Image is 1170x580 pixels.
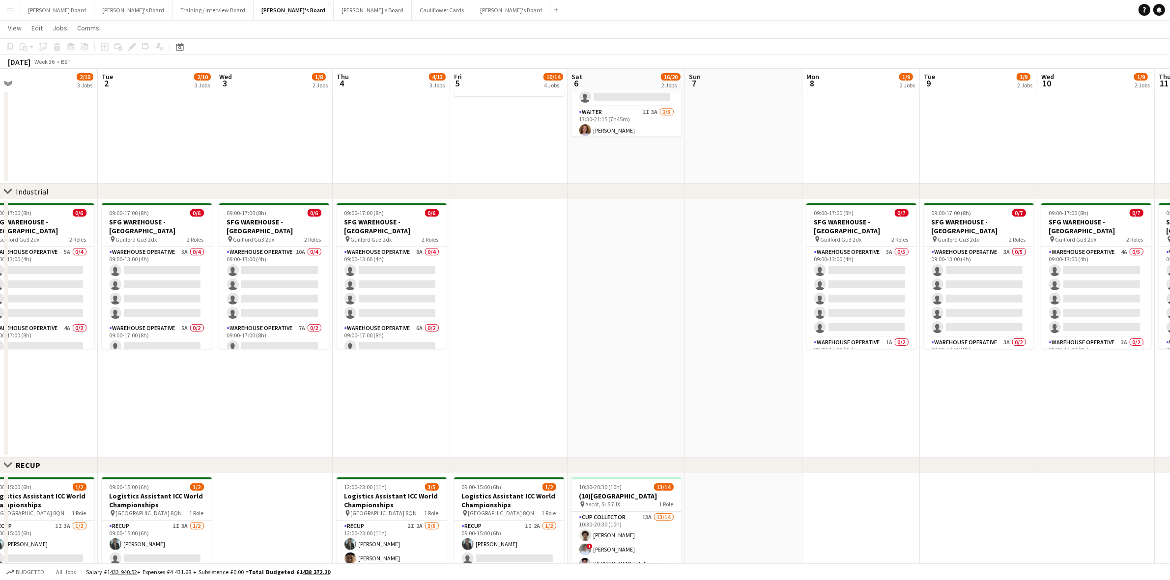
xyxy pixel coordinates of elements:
div: Industrial [16,187,49,196]
span: View [8,24,22,32]
span: Edit [31,24,43,32]
div: RECUP [16,460,48,470]
span: Comms [77,24,99,32]
button: [PERSON_NAME] Board [20,0,94,20]
button: [PERSON_NAME]'s Board [254,0,334,20]
a: Edit [28,22,47,34]
tcxspan: Call 433 940.52 via 3CX [110,568,137,576]
a: Jobs [49,22,71,34]
button: [PERSON_NAME]'s Board [94,0,172,20]
span: All jobs [54,568,78,576]
span: Week 36 [32,58,57,65]
div: Salary £1 + Expenses £4 431.68 + Subsistence £0.00 = [86,568,330,576]
div: BST [61,58,71,65]
button: Cauliflower Cards [412,0,472,20]
a: View [4,22,26,34]
span: Budgeted [16,569,44,576]
span: Jobs [53,24,67,32]
button: [PERSON_NAME]'s Board [472,0,550,20]
span: Total Budgeted £1 [249,568,330,576]
button: Budgeted [5,567,46,578]
button: Training / Interview Board [172,0,254,20]
tcxspan: Call 438 372.20 via 3CX [303,568,330,576]
div: [DATE] [8,57,30,67]
button: [PERSON_NAME]'s Board [334,0,412,20]
a: Comms [73,22,103,34]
